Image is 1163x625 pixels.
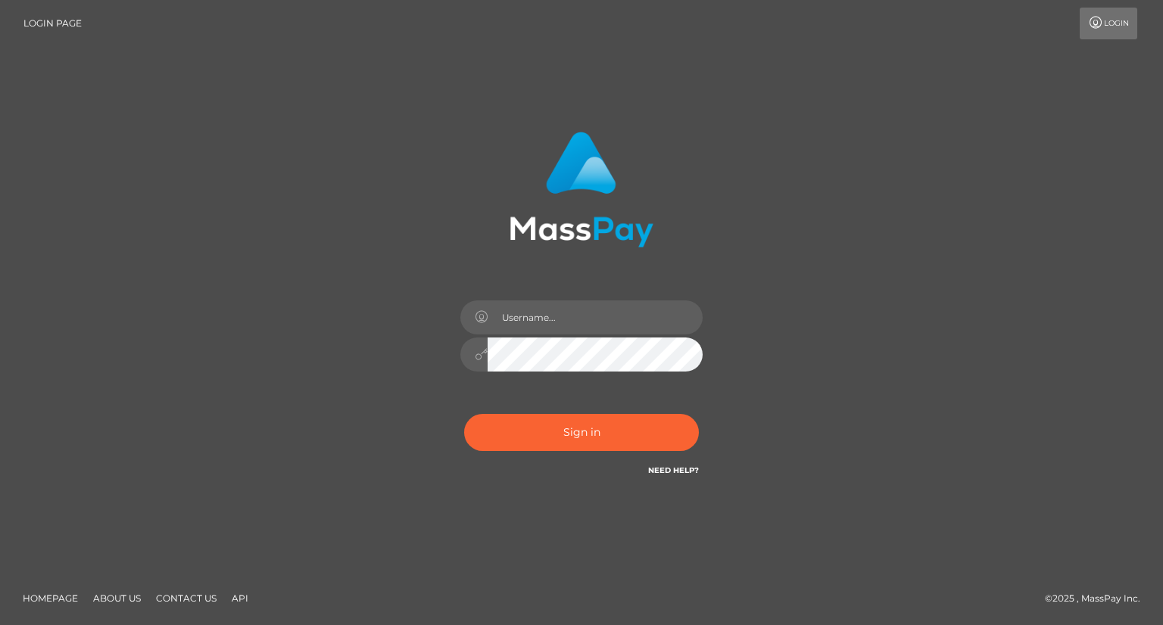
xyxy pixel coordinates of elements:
a: API [226,586,254,610]
input: Username... [488,300,703,334]
div: © 2025 , MassPay Inc. [1045,590,1152,607]
a: Contact Us [150,586,223,610]
button: Sign in [464,414,699,451]
a: Need Help? [648,465,699,475]
a: About Us [87,586,147,610]
a: Login [1080,8,1137,39]
img: MassPay Login [510,132,653,247]
a: Homepage [17,586,84,610]
a: Login Page [23,8,82,39]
